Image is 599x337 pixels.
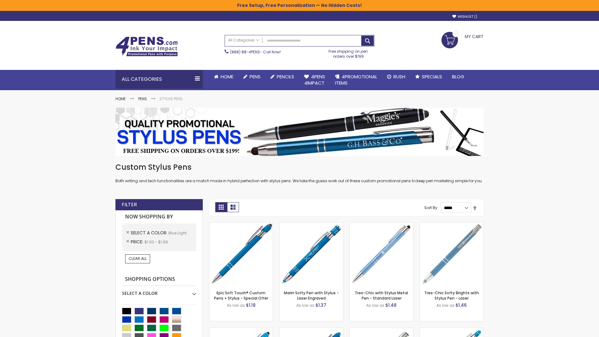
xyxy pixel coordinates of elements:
img: 4P-MS8B-Blue - Light [209,222,273,286]
span: As low as [366,303,384,308]
a: Pencils [265,70,299,84]
a: Blog [447,70,469,84]
a: 4PROMOTIONALITEMS [330,70,382,90]
img: Stylus Pens [115,108,484,156]
a: Wishlist [452,14,477,19]
a: Marin Softy Pen with Stylus - Laser Engraved-Blue - Light [280,222,343,227]
span: As low as [436,303,455,308]
span: Home [221,73,233,80]
strong: Now Shopping by [122,210,196,223]
a: Specials [410,70,447,84]
a: Epic Soft Touch® Custom Pens + Stylus - Special Offer [214,290,268,300]
label: Sort By [424,205,437,210]
img: Tres-Chic Softy Brights with Stylus Pen - Laser-Blue - Light [420,222,483,286]
a: Tres-Chic with Stylus Metal Pen - Standard Laser-Blue - Light [350,222,413,227]
h1: Custom Stylus Pens [115,162,484,172]
a: Pens [138,96,147,101]
a: Ellipse Stylus Pen - Standard Laser-Blue - Light [209,328,273,333]
a: Pens [238,70,265,84]
a: Home [115,96,126,101]
a: (888) 88-4PENS [230,49,260,55]
strong: Stylus Pens [159,96,183,101]
img: Tres-Chic with Stylus Metal Pen - Standard Laser-Blue - Light [350,222,413,286]
img: Marin Softy Pen with Stylus - Laser Engraved-Blue - Light [280,222,343,286]
strong: Filter [122,201,137,208]
a: 4Pens4impact [299,70,330,90]
span: Price [131,239,144,245]
a: All Categories [225,35,262,46]
a: 4P-MS8B-Blue - Light [209,222,273,227]
span: As low as [227,303,245,308]
a: Marin Softy Pen with Stylus - Laser Engraved [284,290,339,300]
span: Pens [250,73,261,80]
span: 4Pens 4impact [304,73,325,86]
a: Tres-Chic Softy Brights with Stylus Pen - Laser [424,290,479,300]
div: All Categories [115,70,203,89]
span: As low as [296,303,314,308]
span: $1.19 [246,302,256,308]
span: All Categories [228,38,259,43]
strong: Shopping Options [122,273,196,286]
div: Select A Color [122,286,196,296]
span: Blue Light [168,230,187,236]
span: $1.48 [385,302,397,308]
a: Ellipse Softy Brights with Stylus Pen - Laser-Blue - Light [280,328,343,333]
a: Tres-Chic with Stylus Metal Pen - Standard Laser [355,290,408,300]
span: Blog [452,73,464,80]
span: Select A Color [131,230,168,236]
span: Specials [422,73,442,80]
span: Clear All [129,256,147,261]
span: 4PROMOTIONAL ITEMS [335,73,377,86]
span: $1.00 - $1.99 [144,239,168,245]
div: Both writing and tech functionalities are a match made in hybrid perfection with stylus pens. We ... [115,162,484,184]
strong: Grid [215,202,227,212]
a: Home [209,70,238,84]
a: Phoenix Softy Brights with Stylus Pen - Laser-Blue - Light [420,328,483,333]
a: Rush [382,70,410,84]
div: Free shipping on pen orders over $199 [322,46,375,59]
span: - Call Now! [230,49,281,55]
span: $1.37 [315,302,326,308]
span: Pencils [277,73,294,80]
span: $1.46 [455,302,467,308]
a: Tres-Chic Softy Brights with Stylus Pen - Laser-Blue - Light [420,222,483,227]
img: 4Pens Custom Pens and Promotional Products [115,37,178,56]
a: Tres-Chic Touch Pen - Standard Laser-Blue - Light [350,328,413,333]
span: Rush [393,73,405,80]
a: Clear All [125,254,150,263]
